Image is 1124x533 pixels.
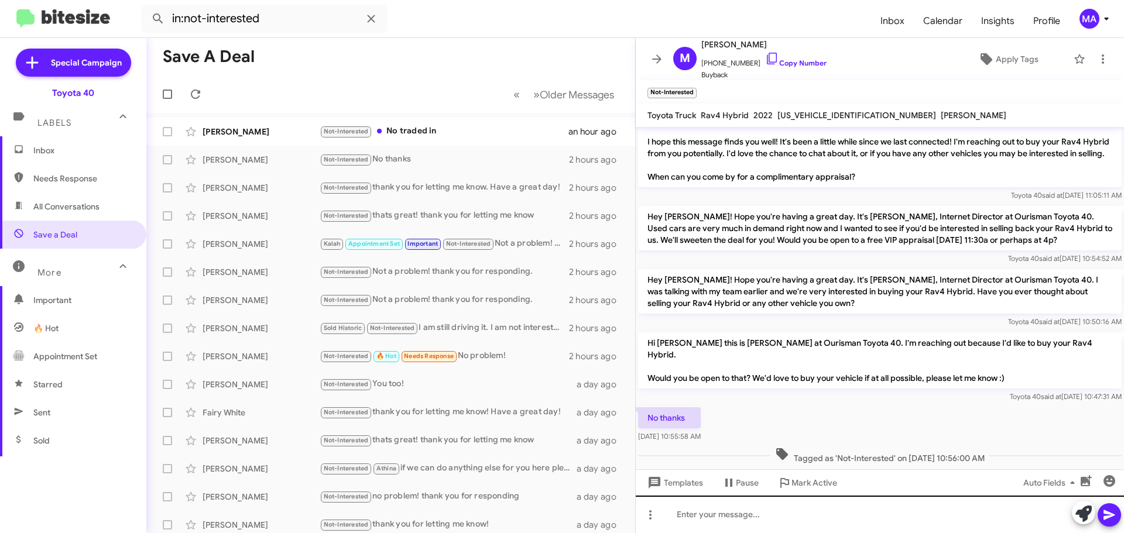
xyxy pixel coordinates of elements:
[324,436,369,444] span: Not-Interested
[203,322,320,334] div: [PERSON_NAME]
[577,407,626,418] div: a day ago
[33,294,133,306] span: Important
[52,87,94,99] div: Toyota 40
[407,240,438,247] span: Important
[33,322,59,334] span: 🔥 Hot
[376,465,396,472] span: Athina
[996,49,1039,70] span: Apply Tags
[701,51,827,69] span: [PHONE_NUMBER]
[569,266,626,278] div: 2 hours ago
[506,82,527,106] button: Previous
[376,352,396,360] span: 🔥 Hot
[1080,9,1099,29] div: MA
[203,379,320,390] div: [PERSON_NAME]
[569,350,626,362] div: 2 hours ago
[569,238,626,250] div: 2 hours ago
[203,238,320,250] div: [PERSON_NAME]
[765,59,827,67] a: Copy Number
[33,435,50,446] span: Sold
[163,47,255,66] h1: Save a Deal
[203,154,320,166] div: [PERSON_NAME]
[577,435,626,446] div: a day ago
[33,201,100,212] span: All Conversations
[320,125,568,138] div: No traded in
[324,156,369,163] span: Not-Interested
[914,4,972,38] a: Calendar
[320,181,569,194] div: thank you for letting me know. Have a great day!
[404,352,454,360] span: Needs Response
[203,126,320,137] div: [PERSON_NAME]
[1070,9,1111,29] button: MA
[701,37,827,51] span: [PERSON_NAME]
[203,519,320,531] div: [PERSON_NAME]
[577,379,626,390] div: a day ago
[348,240,400,247] span: Appointment Set
[203,463,320,474] div: [PERSON_NAME]
[1023,472,1080,493] span: Auto Fields
[324,268,369,276] span: Not-Interested
[736,472,759,493] span: Pause
[569,182,626,194] div: 2 hours ago
[513,87,520,102] span: «
[638,206,1122,250] p: Hey [PERSON_NAME]! Hope you're having a great day. It's [PERSON_NAME], Internet Director at Ouris...
[324,493,369,500] span: Not-Interested
[770,447,989,464] span: Tagged as 'Not-Interested' on [DATE] 10:56:00 AM
[1010,392,1122,401] span: Toyota 40 [DATE] 10:47:31 AM
[1008,317,1122,326] span: Toyota 40 [DATE] 10:50:16 AM
[972,4,1024,38] a: Insights
[320,405,577,419] div: thank you for letting me know! Have a great day!
[320,462,577,475] div: if we can do anything else for you here please let me know
[33,350,97,362] span: Appointment Set
[203,350,320,362] div: [PERSON_NAME]
[203,210,320,222] div: [PERSON_NAME]
[324,240,341,247] span: Kalah
[638,332,1122,388] p: Hi [PERSON_NAME] this is [PERSON_NAME] at Ourisman Toyota 40. I'm reaching out because I'd like t...
[324,212,369,219] span: Not-Interested
[577,463,626,474] div: a day ago
[768,472,847,493] button: Mark Active
[1039,254,1060,263] span: said at
[1024,4,1070,38] span: Profile
[680,49,690,68] span: M
[636,472,712,493] button: Templates
[324,296,369,304] span: Not-Interested
[203,435,320,446] div: [PERSON_NAME]
[701,69,827,81] span: Buyback
[569,154,626,166] div: 2 hours ago
[320,265,569,278] div: Not a problem! thank you for responding.
[1042,191,1063,200] span: said at
[320,321,569,335] div: I am still driving it. I am not interested. When I ready to trade it in am going back Jerry's Toy...
[577,491,626,503] div: a day ago
[569,294,626,306] div: 2 hours ago
[320,153,569,166] div: No thanks
[871,4,914,38] a: Inbox
[533,87,540,102] span: »
[1039,317,1060,326] span: said at
[446,240,491,247] span: Not-Interested
[324,521,369,528] span: Not-Interested
[33,145,133,156] span: Inbox
[203,491,320,503] div: [PERSON_NAME]
[370,324,415,332] span: Not-Interested
[638,432,701,441] span: [DATE] 10:55:58 AM
[33,379,63,390] span: Starred
[320,209,569,222] div: thats great! thank you for letting me know
[324,324,362,332] span: Sold Historic
[948,49,1068,70] button: Apply Tags
[203,266,320,278] div: [PERSON_NAME]
[320,293,569,307] div: Not a problem! thank you for responding.
[320,377,577,391] div: You too!
[507,82,621,106] nav: Page navigation example
[320,237,569,250] div: Not a problem! thank you for responding.
[51,57,122,68] span: Special Campaign
[647,110,696,121] span: Toyota Truck
[324,408,369,416] span: Not-Interested
[577,519,626,531] div: a day ago
[324,128,369,135] span: Not-Interested
[647,88,697,98] small: Not-Interested
[569,322,626,334] div: 2 hours ago
[320,349,569,363] div: No problem!
[569,210,626,222] div: 2 hours ago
